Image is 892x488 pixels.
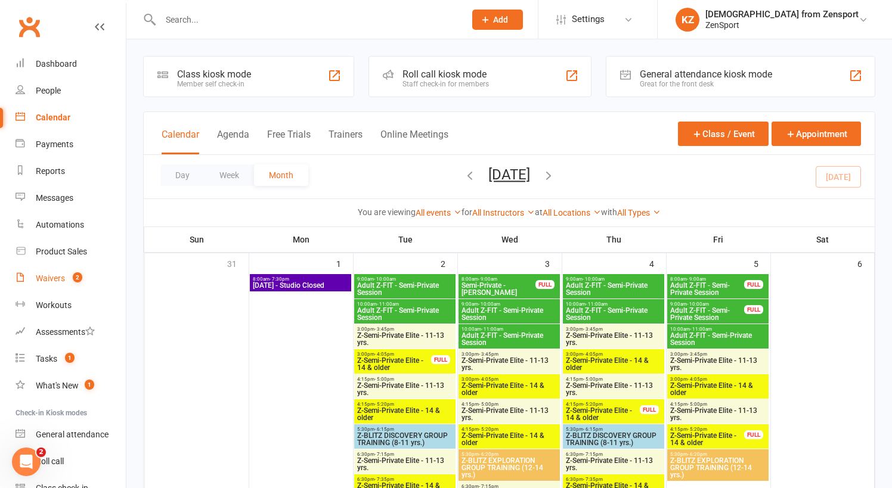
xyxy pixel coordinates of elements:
span: 5:30pm [461,452,557,457]
a: Assessments [16,319,126,346]
span: Z-Semi-Private Elite - 11-13 yrs. [357,457,453,471]
button: Calendar [162,129,199,154]
span: 5:30pm [670,452,766,457]
span: - 10:00am [374,276,396,282]
span: 4:15pm [670,427,745,432]
span: 3:00pm [357,352,432,357]
a: Workouts [16,292,126,319]
span: Adult Z-FIT - Semi-Private Session [670,307,745,321]
span: - 10:00am [583,276,605,282]
input: Search... [157,11,457,28]
span: 3:00pm [670,377,766,382]
a: Messages [16,185,126,212]
button: Trainers [329,129,363,154]
span: Z-Semi-Private Elite - 14 & older [670,432,745,446]
span: - 5:20pm [687,427,707,432]
div: Messages [36,193,73,203]
span: 4:15pm [461,402,557,407]
span: 4:15pm [670,402,766,407]
div: Waivers [36,273,65,283]
button: Month [254,164,308,186]
span: - 6:20pm [687,452,707,457]
span: - 10:00am [478,301,500,307]
span: Z-Semi-Private Elite - 11-13 yrs. [565,382,662,396]
a: Product Sales [16,238,126,265]
span: 3:00pm [461,377,557,382]
span: Z-Semi-Private Elite - 14 & older [357,407,453,421]
div: FULL [431,355,450,364]
a: Automations [16,212,126,238]
span: Z-Semi-Private Elite - 11-13 yrs. [670,357,766,371]
span: 10:00am [357,301,453,307]
div: Member self check-in [177,80,251,88]
div: FULL [744,280,763,289]
span: 9:00am [670,301,745,307]
div: Great for the front desk [640,80,772,88]
div: 3 [545,253,562,273]
a: Waivers 2 [16,265,126,292]
span: 5:30pm [357,427,453,432]
span: Z-Semi-Private Elite - 14 & older [461,432,557,446]
span: Z-Semi-Private Elite - 11-13 yrs. [461,407,557,421]
div: 4 [649,253,666,273]
span: - 11:00am [690,327,712,332]
div: 2 [441,253,457,273]
span: - 4:05pm [374,352,394,357]
span: - 5:20pm [479,427,498,432]
span: - 6:15pm [374,427,394,432]
span: 9:00am [565,276,662,282]
div: Payments [36,139,73,149]
span: - 4:05pm [583,352,603,357]
span: Z-Semi-Private Elite - 11-13 yrs. [565,332,662,346]
a: Reports [16,158,126,185]
a: Tasks 1 [16,346,126,372]
strong: with [601,207,617,217]
span: 6:30pm [565,452,662,457]
th: Sun [144,227,249,252]
button: Week [205,164,254,186]
span: Z-Semi-Private Elite - 11-13 yrs. [357,382,453,396]
span: Adult Z-FIT - Semi-Private Session [565,307,662,321]
th: Tue [353,227,457,252]
a: General attendance kiosk mode [16,421,126,448]
span: - 11:00am [481,327,503,332]
span: 4:15pm [357,377,453,382]
div: Product Sales [36,247,87,256]
span: Z-Semi-Private Elite - 11-13 yrs. [357,332,453,346]
span: - 5:00pm [374,377,394,382]
th: Sat [770,227,875,252]
div: General attendance kiosk mode [640,69,772,80]
span: 2 [73,272,82,282]
span: 8:00am [670,276,745,282]
span: - 4:05pm [687,377,707,382]
th: Mon [249,227,353,252]
span: Adult Z-FIT - Semi-Private Session [357,307,453,321]
div: 1 [336,253,353,273]
th: Fri [666,227,770,252]
div: What's New [36,381,79,390]
span: - 7:15pm [374,452,394,457]
button: Free Trials [267,129,311,154]
span: 2 [36,447,46,457]
button: Day [160,164,205,186]
span: - 3:45pm [479,352,498,357]
span: - 5:20pm [374,402,394,407]
span: - 7:35pm [374,477,394,482]
span: - 3:45pm [583,327,603,332]
div: 5 [754,253,770,273]
span: Z-Semi-Private Elite - 14 & older [565,357,662,371]
a: All Locations [543,208,601,217]
span: - 7:30pm [270,276,289,282]
div: Reports [36,166,65,176]
span: Z-Semi-Private Elite - 14 & older [670,382,766,396]
span: 9:00am [461,301,557,307]
th: Thu [562,227,666,252]
div: FULL [640,405,659,414]
div: FULL [744,430,763,439]
div: Roll call kiosk mode [402,69,489,80]
button: Class / Event [678,122,769,146]
span: - 9:00am [687,276,706,282]
span: 3:00pm [357,327,453,332]
span: Adult Z-FIT - Semi-Private Session [670,332,766,346]
span: Z-Semi-Private Elite - 14 & older [357,357,432,371]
